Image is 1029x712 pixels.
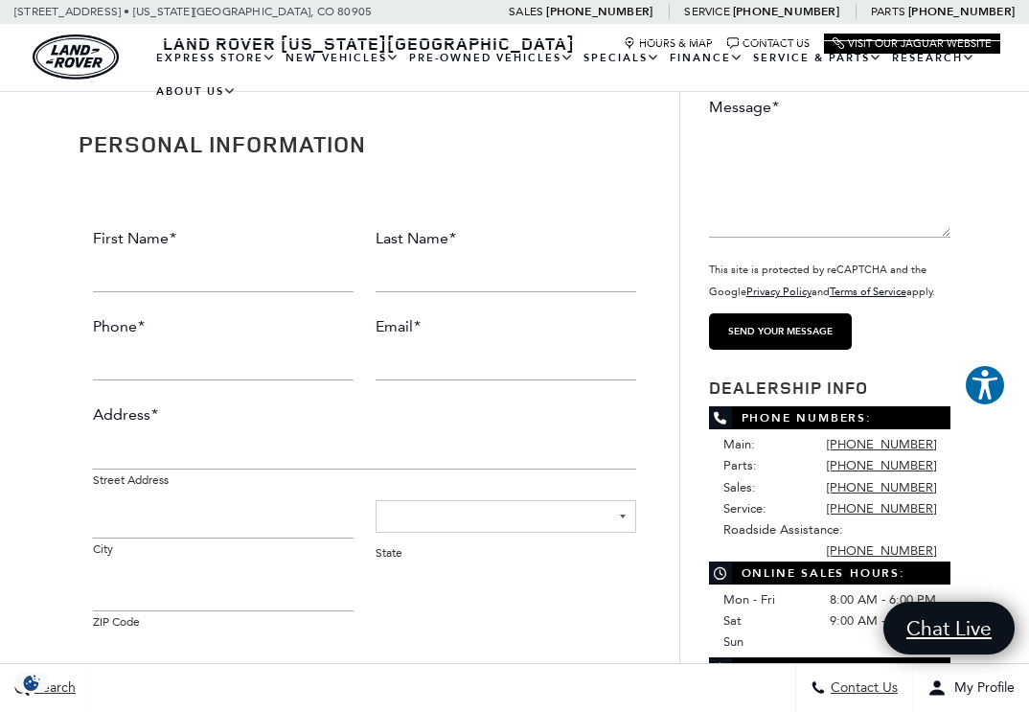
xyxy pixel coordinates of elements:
input: Send your message [709,313,852,350]
a: [PHONE_NUMBER] [827,458,936,472]
span: Sales: [723,480,756,494]
span: 8:00 AM - 6:00 PM [830,589,936,610]
a: Visit Our Jaguar Website [833,37,992,50]
label: Address [93,404,158,425]
a: land-rover [33,34,119,80]
a: Finance [665,41,748,75]
span: Contact Us [826,680,898,697]
a: [PHONE_NUMBER] [908,4,1015,19]
label: First Name [93,228,176,249]
span: Sun [723,634,743,649]
a: Privacy Policy [746,286,812,298]
span: Parts [871,5,905,18]
aside: Accessibility Help Desk [964,364,1006,410]
a: Chat Live [883,602,1015,655]
a: Service & Parts [748,41,887,75]
button: Explore your accessibility options [964,364,1006,406]
span: Service: [723,501,766,516]
label: Street Address [93,470,169,491]
nav: Main Navigation [151,41,1000,108]
a: [PHONE_NUMBER] [827,437,936,451]
a: EXPRESS STORE [151,41,281,75]
span: Chat Live [897,615,1001,641]
a: [PHONE_NUMBER] [827,543,936,558]
img: Opt-Out Icon [10,673,54,693]
a: New Vehicles [281,41,404,75]
label: Last Name [376,228,456,249]
a: Research [887,41,980,75]
label: State [376,542,402,563]
a: [PHONE_NUMBER] [827,501,936,516]
span: Sat [723,613,742,628]
span: Land Rover [US_STATE][GEOGRAPHIC_DATA] [163,32,575,55]
a: About Us [151,75,241,108]
label: City [93,539,113,560]
span: Sales [509,5,543,18]
label: Email [376,316,421,337]
img: Land Rover [33,34,119,80]
button: Open user profile menu [913,664,1029,712]
span: Mon - Fri [723,592,775,607]
h2: Personal Information [79,131,651,156]
a: Specials [579,41,665,75]
a: Terms of Service [830,286,906,298]
span: Online Sales Hours: [709,562,950,585]
label: Phone [93,316,145,337]
a: Contact Us [727,37,810,50]
a: [STREET_ADDRESS] • [US_STATE][GEOGRAPHIC_DATA], CO 80905 [14,5,372,18]
a: [PHONE_NUMBER] [733,4,839,19]
span: Main: [723,437,755,451]
span: Phone Numbers: [709,406,950,429]
a: [PHONE_NUMBER] [546,4,652,19]
a: [PHONE_NUMBER] [827,480,936,494]
span: Parts: [723,458,757,472]
span: Roadside Assistance: [723,522,843,537]
textarea: Message* [709,123,950,238]
label: ZIP Code [93,611,140,632]
a: Pre-Owned Vehicles [404,41,579,75]
span: Service Hours: [709,657,950,680]
a: Land Rover [US_STATE][GEOGRAPHIC_DATA] [151,32,586,55]
span: My Profile [947,680,1015,697]
h3: Dealership Info [709,379,950,398]
span: Service [684,5,729,18]
span: 9:00 AM - 6:00 PM [830,610,936,632]
small: This site is protected by reCAPTCHA and the Google and apply. [709,264,935,298]
section: Click to Open Cookie Consent Modal [10,673,54,693]
a: Hours & Map [624,37,713,50]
